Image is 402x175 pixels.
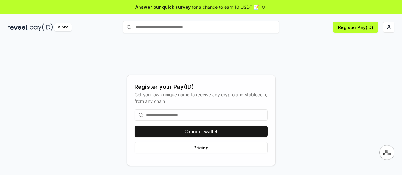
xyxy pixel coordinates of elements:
[333,22,378,33] button: Register Pay(ID)
[135,91,268,104] div: Get your own unique name to receive any crypto and stablecoin, from any chain
[383,150,391,155] img: svg+xml,%3Csvg%20xmlns%3D%22http%3A%2F%2Fwww.w3.org%2F2000%2Fsvg%22%20width%3D%2228%22%20height%3...
[30,23,53,31] img: pay_id
[135,142,268,153] button: Pricing
[54,23,72,31] div: Alpha
[192,4,259,10] span: for a chance to earn 10 USDT 📝
[135,4,191,10] span: Answer our quick survey
[135,82,268,91] div: Register your Pay(ID)
[8,23,29,31] img: reveel_dark
[135,126,268,137] button: Connect wallet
